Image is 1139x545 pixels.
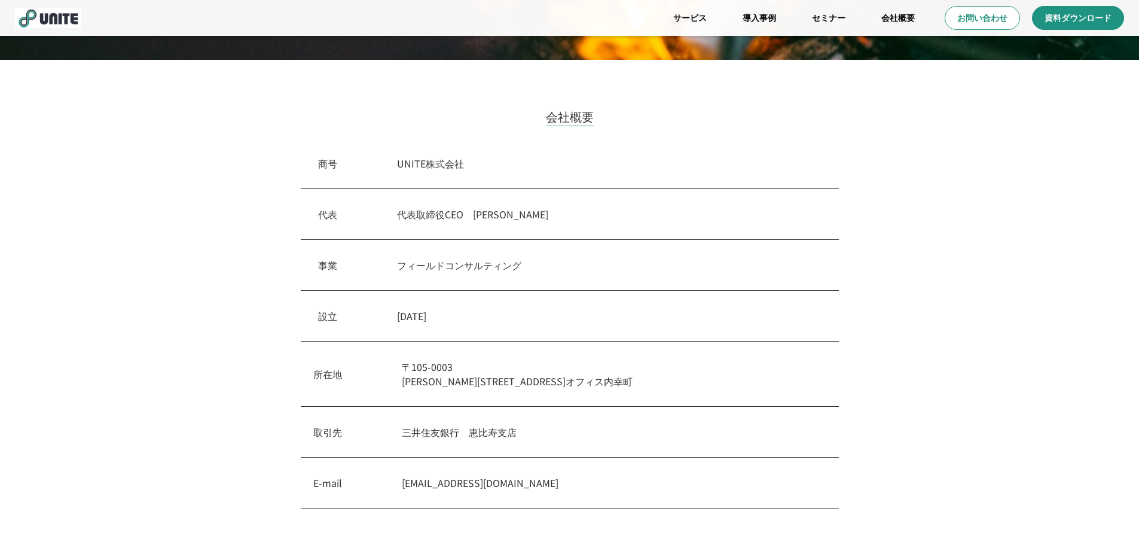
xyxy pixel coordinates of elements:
[1032,6,1124,30] a: 資料ダウンロード
[318,207,337,221] p: 代表
[402,425,826,439] p: 三井住友銀行 恵比寿支店
[318,309,337,323] p: 設立
[546,108,594,126] h2: 会社概要
[402,360,826,388] p: 〒105-0003 [PERSON_NAME][STREET_ADDRESS]オフィス内幸町
[1045,12,1111,24] p: 資料ダウンロード
[313,425,342,439] p: 取引先
[397,156,822,170] p: UNITE株式会社
[957,12,1007,24] p: お問い合わせ
[397,309,822,323] p: [DATE]
[313,367,342,381] p: 所在地
[313,476,342,490] p: E-mail
[924,392,1139,545] div: チャットウィジェット
[945,6,1020,30] a: お問い合わせ
[402,476,826,490] p: [EMAIL_ADDRESS][DOMAIN_NAME]
[397,258,822,272] p: フィールドコンサルティング
[318,156,337,170] p: 商号
[924,392,1139,545] iframe: Chat Widget
[397,207,822,221] p: 代表取締役CEO [PERSON_NAME]
[318,258,337,272] p: 事業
